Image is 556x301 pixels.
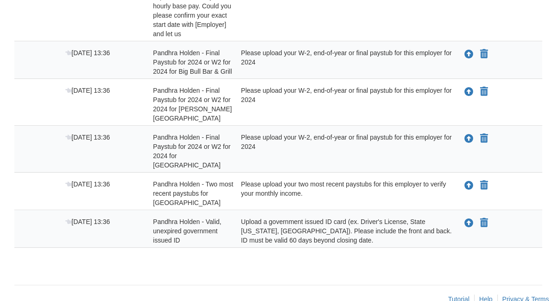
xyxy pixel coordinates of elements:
span: Pandhra Holden - Final Paystub for 2024 or W2 for 2024 for Big Bull Bar & Grill [153,49,232,75]
div: Please upload your two most recent paystubs for this employer to verify your monthly income. [234,179,454,207]
div: Upload a government issued ID card (ex. Driver's License, State [US_STATE], [GEOGRAPHIC_DATA]). P... [234,217,454,245]
button: Declare Pandhra Holden - Final Paystub for 2024 or W2 for 2024 for Smith's Place not applicable [479,86,489,97]
span: [DATE] 13:36 [65,218,110,225]
button: Upload Pandhra Holden - Two most recent paystubs for West Winds [463,179,475,192]
button: Declare Pandhra Holden - Final Paystub for 2024 or W2 for 2024 for Big Bull Bar & Grill not appli... [479,49,489,60]
span: [DATE] 13:36 [65,134,110,141]
button: Declare Pandhra Holden - Valid, unexpired government issued ID not applicable [479,218,489,229]
button: Declare Pandhra Holden - Two most recent paystubs for West Winds not applicable [479,180,489,191]
button: Declare Pandhra Holden - Final Paystub for 2024 or W2 for 2024 for West Winds not applicable [479,133,489,144]
button: Upload Pandhra Holden - Final Paystub for 2024 or W2 for 2024 for Big Bull Bar & Grill [463,48,475,60]
span: Pandhra Holden - Final Paystub for 2024 or W2 for 2024 for [PERSON_NAME][GEOGRAPHIC_DATA] [153,87,232,122]
button: Upload Pandhra Holden - Valid, unexpired government issued ID [463,217,475,229]
span: [DATE] 13:36 [65,180,110,188]
div: Please upload your W-2, end-of-year or final paystub for this employer for 2024 [234,133,454,170]
button: Upload Pandhra Holden - Final Paystub for 2024 or W2 for 2024 for Smith's Place [463,86,475,98]
span: [DATE] 13:36 [65,49,110,57]
div: Please upload your W-2, end-of-year or final paystub for this employer for 2024 [234,48,454,76]
button: Upload Pandhra Holden - Final Paystub for 2024 or W2 for 2024 for West Winds [463,133,475,145]
span: [DATE] 13:36 [65,87,110,94]
span: Pandhra Holden - Final Paystub for 2024 or W2 for 2024 for [GEOGRAPHIC_DATA] [153,134,231,169]
span: Pandhra Holden - Two most recent paystubs for [GEOGRAPHIC_DATA] [153,180,233,206]
div: Please upload your W-2, end-of-year or final paystub for this employer for 2024 [234,86,454,123]
span: Pandhra Holden - Valid, unexpired government issued ID [153,218,222,244]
